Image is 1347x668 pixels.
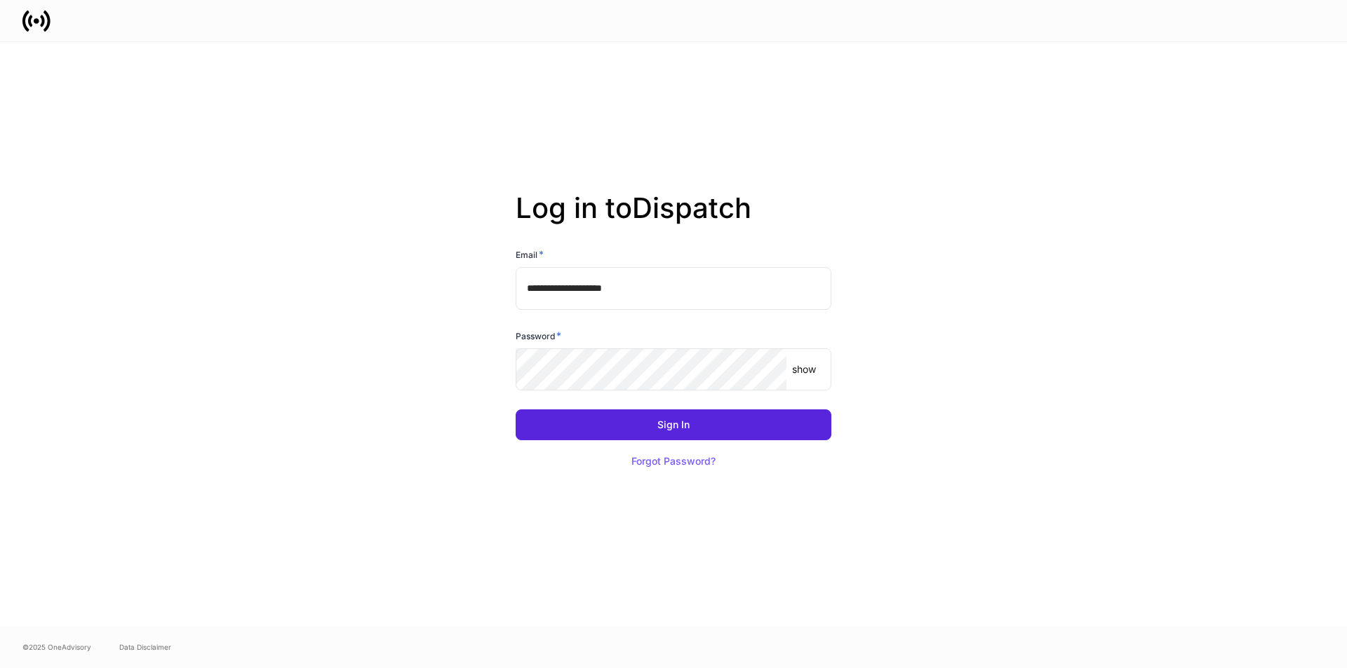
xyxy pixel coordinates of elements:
p: show [792,362,816,376]
button: Forgot Password? [614,446,733,477]
span: © 2025 OneAdvisory [22,641,91,653]
div: Sign In [657,420,690,430]
h2: Log in to Dispatch [516,191,831,247]
h6: Email [516,247,544,261]
a: Data Disclaimer [119,641,171,653]
button: Sign In [516,409,831,440]
div: Forgot Password? [631,456,716,466]
h6: Password [516,329,561,343]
